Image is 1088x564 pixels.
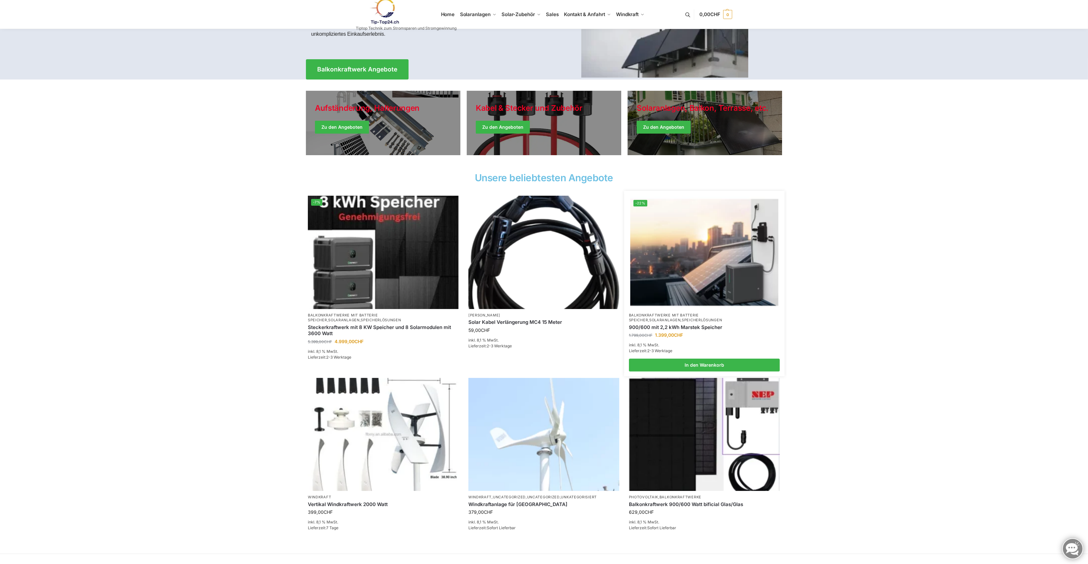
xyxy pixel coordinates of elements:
[647,525,676,530] span: Sofort Lieferbar
[655,332,683,338] bdi: 1.399,00
[659,495,701,499] a: Balkonkraftwerke
[481,327,490,333] span: CHF
[674,332,683,338] span: CHF
[468,525,516,530] span: Lieferzeit:
[493,495,526,499] a: Uncategorized
[630,197,778,308] img: Home 7
[647,348,672,353] span: 2-3 Werktage
[616,11,639,17] span: Windkraft
[468,378,619,491] img: Home 9
[629,519,780,525] p: inkl. 8,1 % MwSt.
[467,91,621,155] a: Holiday Style
[308,509,333,515] bdi: 399,00
[308,313,459,323] p: , ,
[468,519,619,525] p: inkl. 8,1 % MwSt.
[326,355,351,360] span: 2-3 Werktage
[468,337,619,343] p: inkl. 8,1 % MwSt.
[460,11,491,17] span: Solaranlagen
[630,197,778,308] a: -22%Balkonkraftwerk mit Marstek Speicher
[628,91,782,155] a: Winter Jackets
[629,324,780,331] a: 900/600 mit 2,2 kWh Marstek Speicher
[308,324,459,337] a: Steckerkraftwerk mit 8 KW Speicher und 8 Solarmodulen mit 3600 Watt
[355,339,364,344] span: CHF
[561,495,597,499] a: Unkategorisiert
[629,333,652,338] bdi: 1.799,00
[710,11,720,17] span: CHF
[629,509,654,515] bdi: 629,00
[487,343,512,348] span: 2-3 Werktage
[699,5,732,24] a: 0,00CHF 0
[468,196,619,309] a: Solar-Verlängerungskabel
[502,11,535,17] span: Solar-Zubehör
[629,313,699,322] a: Balkonkraftwerke mit Batterie Speicher
[335,339,364,344] bdi: 4.999,00
[306,59,409,80] a: Balkonkraftwerk Angebote
[356,26,456,30] p: Tiptop Technik zum Stromsparen und Stromgewinnung
[629,378,780,491] a: Bificiales Hochleistungsmodul
[308,355,351,360] span: Lieferzeit:
[629,525,676,530] span: Lieferzeit:
[644,333,652,338] span: CHF
[468,313,500,317] a: [PERSON_NAME]
[308,378,459,491] a: Vertikal Windrad
[324,509,333,515] span: CHF
[484,509,493,515] span: CHF
[468,378,619,491] a: Windrad für Balkon und Terrasse
[699,11,720,17] span: 0,00
[308,378,459,491] img: Home 8
[317,66,397,72] span: Balkonkraftwerk Angebote
[468,327,490,333] bdi: 59,00
[468,495,619,500] p: , , ,
[629,359,780,371] a: In den Warenkorb legen: „900/600 mit 2,2 kWh Marstek Speicher“
[468,501,619,508] a: Windkraftanlage für Garten Terrasse
[324,339,332,344] span: CHF
[468,319,619,325] a: Solar Kabel Verlängerung MC4 15 Meter
[629,313,780,323] p: , ,
[311,22,539,38] p: – für ein sicheres und unkompliziertes Einkaufserlebnis.
[629,495,780,500] p: ,
[326,525,338,530] span: 7 Tage
[629,495,658,499] a: Photovoltaik
[468,343,512,348] span: Lieferzeit:
[629,348,672,353] span: Lieferzeit:
[468,495,492,499] a: Windkraft
[723,10,732,19] span: 0
[308,501,459,508] a: Vertikal Windkraftwerk 2000 Watt
[361,318,401,322] a: Speicherlösungen
[649,318,680,322] a: Solaranlagen
[328,318,359,322] a: Solaranlagen
[468,509,493,515] bdi: 379,00
[468,196,619,309] img: Home 6
[629,342,780,348] p: inkl. 8,1 % MwSt.
[308,349,459,354] p: inkl. 8,1 % MwSt.
[564,11,605,17] span: Kontakt & Anfahrt
[306,173,782,183] h2: Unsere beliebtesten Angebote
[629,501,780,508] a: Balkonkraftwerk 900/600 Watt bificial Glas/Glas
[308,495,331,499] a: Windkraft
[546,11,559,17] span: Sales
[645,509,654,515] span: CHF
[308,519,459,525] p: inkl. 8,1 % MwSt.
[487,525,516,530] span: Sofort Lieferbar
[308,196,459,309] a: -7%Steckerkraftwerk mit 8 KW Speicher und 8 Solarmodulen mit 3600 Watt
[308,339,332,344] bdi: 5.399,00
[629,378,780,491] img: Home 10
[308,196,459,309] img: Home 5
[306,91,460,155] a: Holiday Style
[527,495,560,499] a: Uncategorized
[308,525,338,530] span: Lieferzeit:
[308,313,378,322] a: Balkonkraftwerke mit Batterie Speicher
[682,318,722,322] a: Speicherlösungen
